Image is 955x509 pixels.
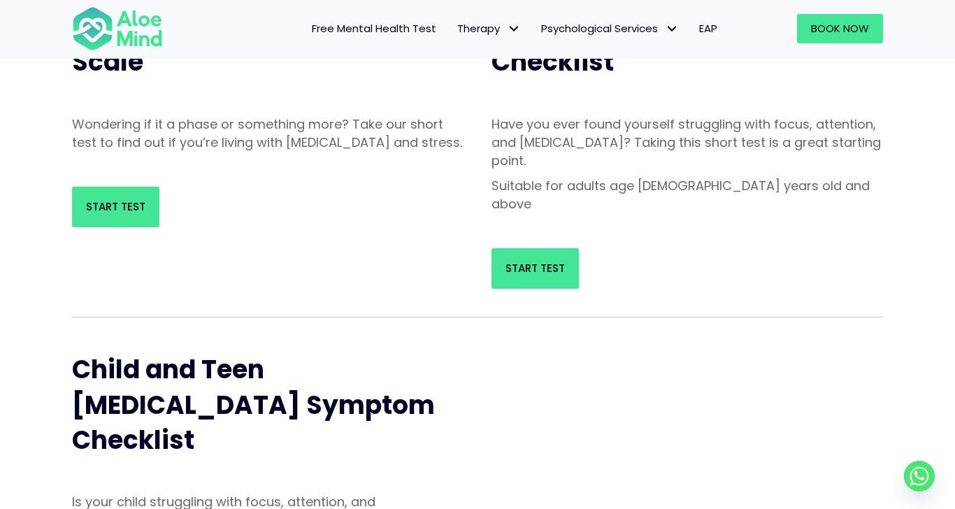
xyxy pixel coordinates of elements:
[86,199,145,214] span: Start Test
[531,14,689,43] a: Psychological ServicesPsychological Services: submenu
[312,21,436,36] span: Free Mental Health Test
[72,115,464,152] p: Wondering if it a phase or something more? Take our short test to find out if you’re living with ...
[491,115,883,170] p: Have you ever found yourself struggling with focus, attention, and [MEDICAL_DATA]? Taking this sh...
[541,21,678,36] span: Psychological Services
[72,352,435,458] span: Child and Teen [MEDICAL_DATA] Symptom Checklist
[457,21,520,36] span: Therapy
[699,21,717,36] span: EAP
[491,177,883,213] p: Suitable for adults age [DEMOGRAPHIC_DATA] years old and above
[811,21,869,36] span: Book Now
[181,14,728,43] nav: Menu
[689,14,728,43] a: EAP
[503,19,524,39] span: Therapy: submenu
[661,19,682,39] span: Psychological Services: submenu
[447,14,531,43] a: TherapyTherapy: submenu
[301,14,447,43] a: Free Mental Health Test
[491,248,579,289] a: Start Test
[505,261,565,275] span: Start Test
[904,461,935,492] a: Whatsapp
[72,6,163,52] img: Aloe mind Logo
[72,187,159,227] a: Start Test
[797,14,883,43] a: Book Now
